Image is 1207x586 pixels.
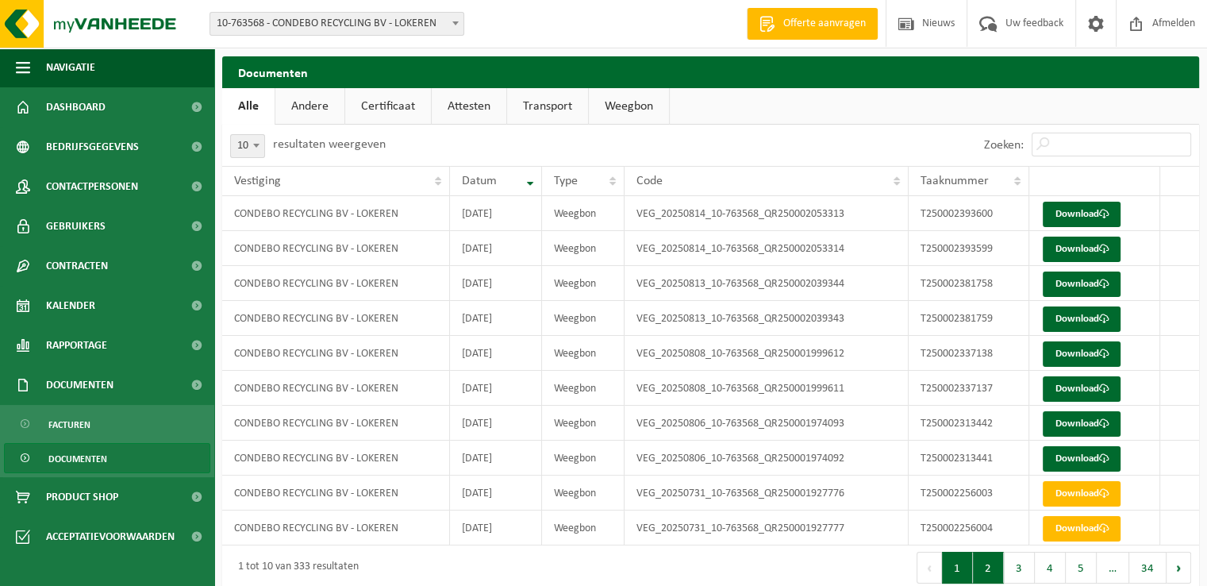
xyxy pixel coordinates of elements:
[625,196,909,231] td: VEG_20250814_10-763568_QR250002053313
[46,365,113,405] span: Documenten
[450,336,543,371] td: [DATE]
[1043,202,1121,227] a: Download
[1129,552,1167,584] button: 34
[542,336,625,371] td: Weegbon
[542,511,625,546] td: Weegbon
[1004,552,1035,584] button: 3
[230,553,359,582] div: 1 tot 10 van 333 resultaten
[222,336,450,371] td: CONDEBO RECYCLING BV - LOKEREN
[909,371,1030,406] td: T250002337137
[48,444,107,474] span: Documenten
[46,48,95,87] span: Navigatie
[909,476,1030,511] td: T250002256003
[432,88,506,125] a: Attesten
[909,336,1030,371] td: T250002337138
[4,443,210,473] a: Documenten
[542,441,625,476] td: Weegbon
[222,266,450,301] td: CONDEBO RECYCLING BV - LOKEREN
[542,196,625,231] td: Weegbon
[450,231,543,266] td: [DATE]
[222,231,450,266] td: CONDEBO RECYCLING BV - LOKEREN
[625,406,909,441] td: VEG_20250806_10-763568_QR250001974093
[450,371,543,406] td: [DATE]
[779,16,870,32] span: Offerte aanvragen
[450,476,543,511] td: [DATE]
[222,88,275,125] a: Alle
[1097,552,1129,584] span: …
[1043,376,1121,402] a: Download
[1043,237,1121,262] a: Download
[917,552,942,584] button: Previous
[507,88,588,125] a: Transport
[273,138,386,151] label: resultaten weergeven
[636,175,663,187] span: Code
[1043,306,1121,332] a: Download
[450,301,543,336] td: [DATE]
[222,56,1199,87] h2: Documenten
[542,406,625,441] td: Weegbon
[46,167,138,206] span: Contactpersonen
[450,441,543,476] td: [DATE]
[222,511,450,546] td: CONDEBO RECYCLING BV - LOKEREN
[46,286,95,326] span: Kalender
[909,301,1030,336] td: T250002381759
[222,441,450,476] td: CONDEBO RECYCLING BV - LOKEREN
[450,266,543,301] td: [DATE]
[1035,552,1066,584] button: 4
[450,196,543,231] td: [DATE]
[234,175,281,187] span: Vestiging
[625,336,909,371] td: VEG_20250808_10-763568_QR250001999612
[542,231,625,266] td: Weegbon
[46,127,139,167] span: Bedrijfsgegevens
[542,266,625,301] td: Weegbon
[46,477,118,517] span: Product Shop
[625,301,909,336] td: VEG_20250813_10-763568_QR250002039343
[973,552,1004,584] button: 2
[1043,516,1121,542] a: Download
[554,175,578,187] span: Type
[625,266,909,301] td: VEG_20250813_10-763568_QR250002039344
[345,88,431,125] a: Certificaat
[909,196,1030,231] td: T250002393600
[921,175,989,187] span: Taaknummer
[46,246,108,286] span: Contracten
[450,406,543,441] td: [DATE]
[625,511,909,546] td: VEG_20250731_10-763568_QR250001927777
[1043,272,1121,297] a: Download
[625,476,909,511] td: VEG_20250731_10-763568_QR250001927776
[1043,446,1121,472] a: Download
[909,511,1030,546] td: T250002256004
[222,476,450,511] td: CONDEBO RECYCLING BV - LOKEREN
[222,301,450,336] td: CONDEBO RECYCLING BV - LOKEREN
[222,406,450,441] td: CONDEBO RECYCLING BV - LOKEREN
[462,175,497,187] span: Datum
[542,301,625,336] td: Weegbon
[46,87,106,127] span: Dashboard
[625,441,909,476] td: VEG_20250806_10-763568_QR250001974092
[589,88,669,125] a: Weegbon
[46,206,106,246] span: Gebruikers
[275,88,344,125] a: Andere
[542,476,625,511] td: Weegbon
[209,12,464,36] span: 10-763568 - CONDEBO RECYCLING BV - LOKEREN
[450,511,543,546] td: [DATE]
[542,371,625,406] td: Weegbon
[909,406,1030,441] td: T250002313442
[1167,552,1191,584] button: Next
[48,410,90,440] span: Facturen
[747,8,878,40] a: Offerte aanvragen
[1043,341,1121,367] a: Download
[210,13,463,35] span: 10-763568 - CONDEBO RECYCLING BV - LOKEREN
[909,266,1030,301] td: T250002381758
[1043,411,1121,437] a: Download
[46,517,175,557] span: Acceptatievoorwaarden
[984,139,1024,152] label: Zoeken:
[909,231,1030,266] td: T250002393599
[46,326,107,365] span: Rapportage
[625,231,909,266] td: VEG_20250814_10-763568_QR250002053314
[4,409,210,439] a: Facturen
[222,371,450,406] td: CONDEBO RECYCLING BV - LOKEREN
[231,135,264,157] span: 10
[1066,552,1097,584] button: 5
[1043,481,1121,507] a: Download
